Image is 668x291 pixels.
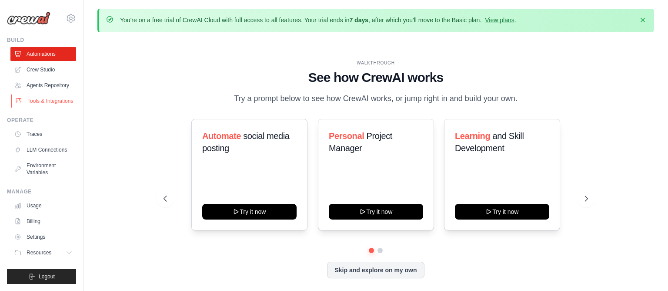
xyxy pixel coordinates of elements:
[11,94,77,108] a: Tools & Integrations
[10,199,76,213] a: Usage
[230,92,522,105] p: Try a prompt below to see how CrewAI works, or jump right in and build your own.
[164,60,588,66] div: WALKTHROUGH
[164,70,588,85] h1: See how CrewAI works
[7,269,76,284] button: Logout
[485,17,514,24] a: View plans
[329,131,392,153] span: Project Manager
[202,131,290,153] span: social media posting
[202,131,241,141] span: Automate
[7,117,76,124] div: Operate
[329,204,423,220] button: Try it now
[10,78,76,92] a: Agents Repository
[27,249,51,256] span: Resources
[10,143,76,157] a: LLM Connections
[10,63,76,77] a: Crew Studio
[10,127,76,141] a: Traces
[349,17,368,24] strong: 7 days
[10,159,76,179] a: Environment Variables
[39,273,55,280] span: Logout
[202,204,297,220] button: Try it now
[455,131,490,141] span: Learning
[329,131,364,141] span: Personal
[455,204,549,220] button: Try it now
[7,12,50,25] img: Logo
[10,47,76,61] a: Automations
[120,16,516,24] p: You're on a free trial of CrewAI Cloud with full access to all features. Your trial ends in , aft...
[7,188,76,195] div: Manage
[10,230,76,244] a: Settings
[327,262,424,278] button: Skip and explore on my own
[7,37,76,44] div: Build
[10,214,76,228] a: Billing
[10,246,76,260] button: Resources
